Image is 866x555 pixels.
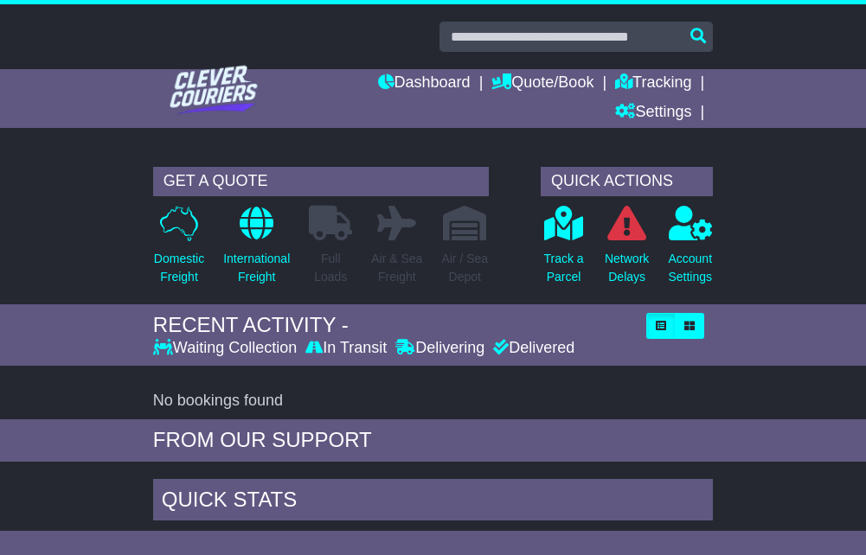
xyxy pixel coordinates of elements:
p: Network Delays [605,250,649,286]
a: DomesticFreight [153,205,205,296]
div: Delivering [391,339,489,358]
div: Waiting Collection [153,339,301,358]
a: Settings [615,99,691,128]
div: QUICK ACTIONS [541,167,713,196]
p: Air & Sea Freight [371,250,422,286]
p: Account Settings [668,250,712,286]
div: Delivered [489,339,574,358]
div: In Transit [301,339,391,358]
a: AccountSettings [667,205,713,296]
a: Track aParcel [542,205,584,296]
p: International Freight [223,250,290,286]
p: Domestic Freight [154,250,204,286]
div: GET A QUOTE [153,167,489,196]
a: InternationalFreight [222,205,291,296]
p: Track a Parcel [543,250,583,286]
div: Quick Stats [153,479,713,526]
p: Full Loads [309,250,352,286]
p: Air / Sea Depot [441,250,488,286]
div: FROM OUR SUPPORT [153,428,713,453]
a: Quote/Book [491,69,593,99]
div: No bookings found [153,392,713,411]
a: Dashboard [378,69,471,99]
a: NetworkDelays [604,205,650,296]
a: Tracking [615,69,691,99]
div: RECENT ACTIVITY - [153,313,638,338]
